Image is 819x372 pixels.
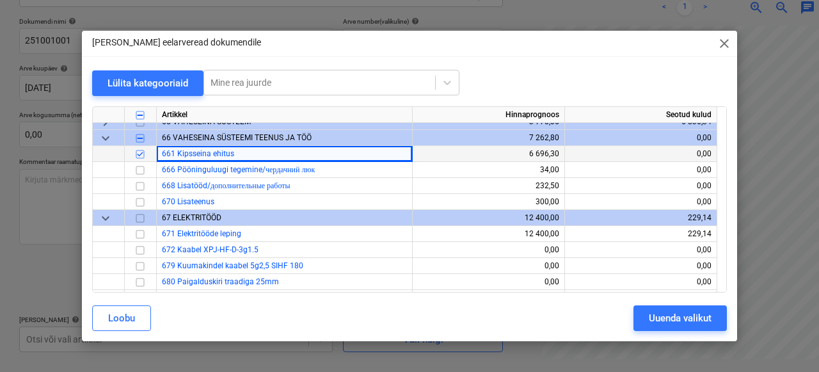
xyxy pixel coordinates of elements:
div: Artikkel [157,107,413,123]
div: 0,00 [570,258,712,274]
div: 0,00 [570,178,712,194]
div: 7 262,80 [418,130,559,146]
div: 6 696,30 [418,146,559,162]
div: 0,00 [418,258,559,274]
button: Loobu [92,305,151,331]
span: keyboard_arrow_down [98,131,113,146]
a: 666 Pööninguluugi tegemine/чердачний люк [162,165,315,174]
div: 0,00 [570,194,712,210]
div: 300,00 [418,194,559,210]
div: 0,00 [418,274,559,290]
div: 0,00 [570,130,712,146]
iframe: Chat Widget [755,311,819,372]
div: 0,00 [570,274,712,290]
div: 0,00 [570,290,712,306]
span: 66 VAHESEINA SÜSTEEMI TEENUS JA TÖÖ [162,133,312,142]
p: [PERSON_NAME] eelarveread dokumendile [92,36,261,49]
span: keyboard_arrow_down [98,211,113,226]
div: 0,00 [570,242,712,258]
a: 661 Kipsseina ehitus [162,149,234,158]
span: 65 VAHESEINA SÜSTEEM [162,117,251,126]
div: 0,00 [570,162,712,178]
a: 672 Kaabel XPJ-HF-D-3g1.5 [162,245,258,254]
div: Uuenda valikut [649,310,712,327]
div: 0,00 [418,290,559,306]
a: 679 Kuumakindel kaabel 5g2,5 SIHF 180 [162,261,303,270]
a: 671 Elektritööde leping [162,229,241,238]
span: close [717,36,732,51]
span: 67 ELEKTRITÖÖD [162,213,221,222]
button: Uuenda valikut [633,305,727,331]
div: 34,00 [418,162,559,178]
a: 670 Lisateenus [162,197,214,206]
div: 0,00 [418,242,559,258]
div: 229,14 [570,226,712,242]
div: 232,50 [418,178,559,194]
div: Seotud kulud [565,107,717,123]
div: 12 400,00 [418,210,559,226]
div: 12 400,00 [418,226,559,242]
div: Loobu [108,310,135,327]
div: Hinnaprognoos [413,107,565,123]
a: 680 Paigalduskiri traadiga 25mm [162,277,279,286]
div: Lülita kategooriaid [107,75,188,92]
a: 668 Lisatööd/дополнительные работы [162,181,290,190]
button: Lülita kategooriaid [92,70,203,96]
div: 0,00 [570,146,712,162]
div: 229,14 [570,210,712,226]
